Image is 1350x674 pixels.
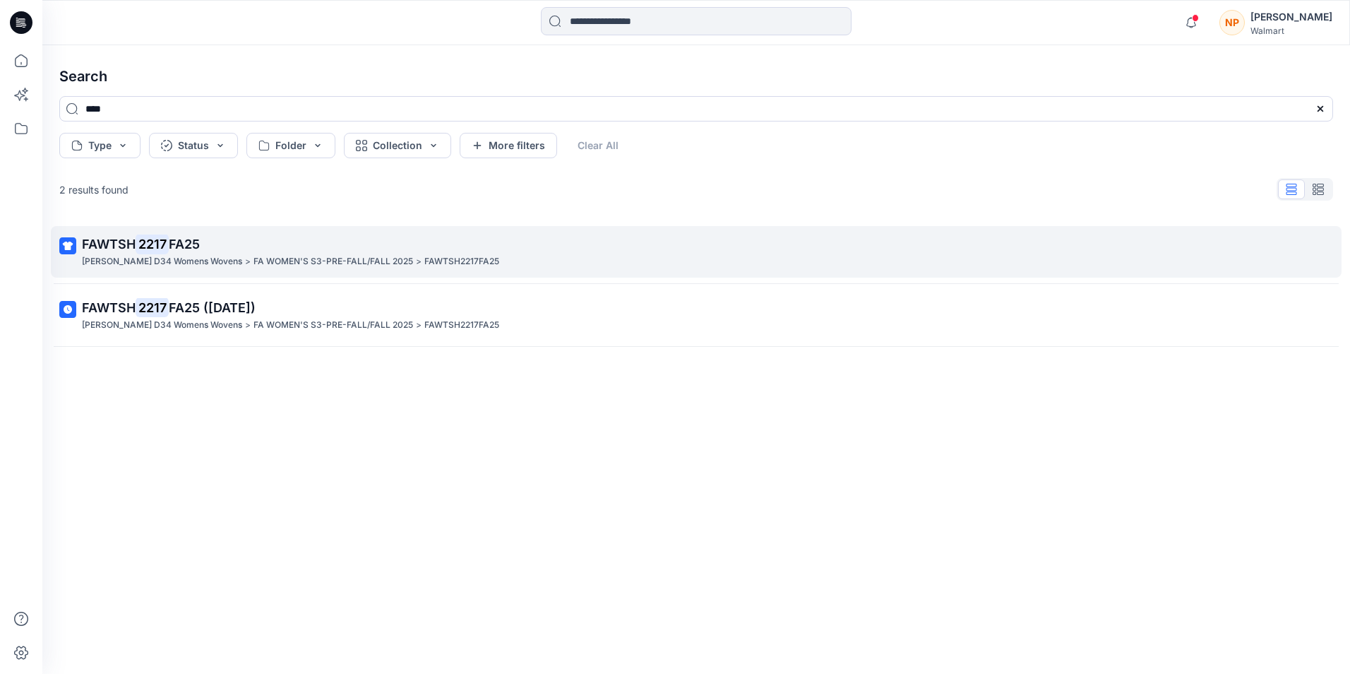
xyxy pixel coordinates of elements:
[82,254,242,269] p: FA SHAHI D34 Womens Wovens
[253,318,413,333] p: FA WOMEN'S S3-PRE-FALL/FALL 2025
[246,133,335,158] button: Folder
[245,254,251,269] p: >
[48,57,1344,96] h4: Search
[82,300,136,315] span: FAWTSH
[169,300,256,315] span: FA25 ([DATE])
[1250,25,1332,36] div: Walmart
[416,318,422,333] p: >
[136,297,169,317] mark: 2217
[424,254,499,269] p: FAWTSH2217FA25
[460,133,557,158] button: More filters
[169,237,200,252] span: FA25
[82,237,136,252] span: FAWTSH
[416,254,422,269] p: >
[136,234,169,254] mark: 2217
[245,318,251,333] p: >
[253,254,413,269] p: FA WOMEN'S S3-PRE-FALL/FALL 2025
[59,182,129,197] p: 2 results found
[1219,10,1245,35] div: NP
[82,318,242,333] p: FA SHAHI D34 Womens Wovens
[51,290,1342,341] a: FAWTSH2217FA25 ([DATE])[PERSON_NAME] D34 Womens Wovens>FA WOMEN'S S3-PRE-FALL/FALL 2025>FAWTSH221...
[51,226,1342,278] a: FAWTSH2217FA25[PERSON_NAME] D34 Womens Wovens>FA WOMEN'S S3-PRE-FALL/FALL 2025>FAWTSH2217FA25
[149,133,238,158] button: Status
[1250,8,1332,25] div: [PERSON_NAME]
[344,133,451,158] button: Collection
[59,133,141,158] button: Type
[424,318,499,333] p: FAWTSH2217FA25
